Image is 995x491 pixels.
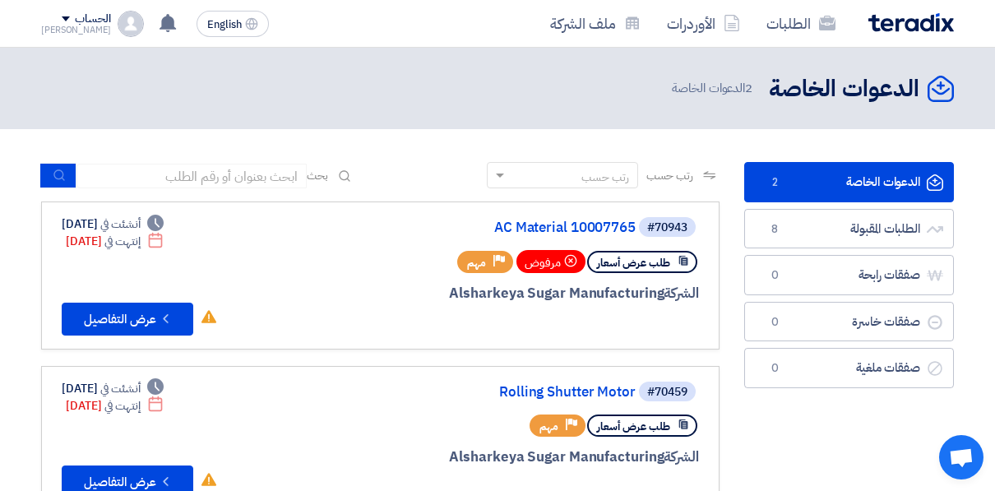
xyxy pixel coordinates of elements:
a: صفقات خاسرة0 [744,302,954,342]
h2: الدعوات الخاصة [769,73,919,105]
span: بحث [307,167,328,184]
div: #70459 [647,387,687,398]
span: الشركة [664,283,699,303]
div: [DATE] [66,397,164,415]
div: مرفوض [516,250,585,273]
span: إنتهت في [104,397,140,415]
img: Teradix logo [868,13,954,32]
a: الطلبات المقبولة8 [744,209,954,249]
a: Open chat [939,435,983,479]
span: الدعوات الخاصة [672,79,756,98]
a: الدعوات الخاصة2 [744,162,954,202]
span: أنشئت في [100,380,140,397]
button: English [197,11,269,37]
div: [PERSON_NAME] [41,25,111,35]
img: profile_test.png [118,11,144,37]
span: English [207,19,242,30]
div: Alsharkeya Sugar Manufacturing [303,283,699,304]
span: أنشئت في [100,215,140,233]
span: الشركة [664,447,699,467]
span: 2 [745,79,752,97]
button: عرض التفاصيل [62,303,193,336]
div: رتب حسب [581,169,629,186]
div: الحساب [75,12,110,26]
input: ابحث بعنوان أو رقم الطلب [76,164,307,188]
a: الطلبات [753,4,849,43]
span: 2 [765,174,784,191]
div: Alsharkeya Sugar Manufacturing [303,447,699,468]
span: مهم [539,419,558,434]
span: رتب حسب [646,167,693,184]
a: صفقات رابحة0 [744,255,954,295]
span: إنتهت في [104,233,140,250]
a: Rolling Shutter Motor [307,385,636,400]
a: ملف الشركة [537,4,654,43]
span: مهم [467,255,486,271]
div: [DATE] [62,215,164,233]
a: صفقات ملغية0 [744,348,954,388]
a: AC Material 10007765 [307,220,636,235]
span: طلب عرض أسعار [597,255,670,271]
div: #70943 [647,222,687,234]
span: 0 [765,314,784,331]
a: الأوردرات [654,4,753,43]
span: 8 [765,221,784,238]
div: [DATE] [62,380,164,397]
div: [DATE] [66,233,164,250]
span: طلب عرض أسعار [597,419,670,434]
span: 0 [765,267,784,284]
span: 0 [765,360,784,377]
